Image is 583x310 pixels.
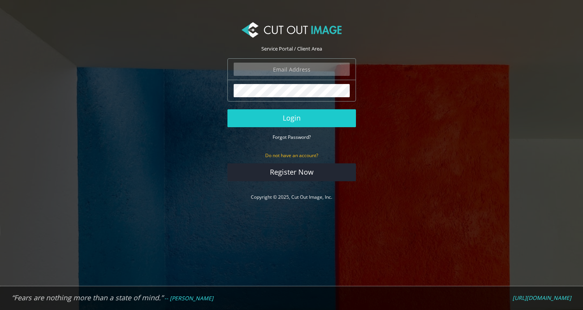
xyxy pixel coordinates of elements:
span: Service Portal / Client Area [261,45,322,52]
a: [URL][DOMAIN_NAME] [513,294,571,301]
a: Forgot Password? [273,133,311,140]
input: Email Address [234,63,350,76]
button: Login [227,109,356,127]
a: Register Now [227,163,356,181]
em: -- [PERSON_NAME] [164,294,213,302]
em: “Fears are nothing more than a state of mind.” [12,293,163,302]
small: Do not have an account? [265,152,318,159]
img: Cut Out Image [241,22,341,38]
a: Copyright © 2025, Cut Out Image, Inc. [251,194,332,200]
